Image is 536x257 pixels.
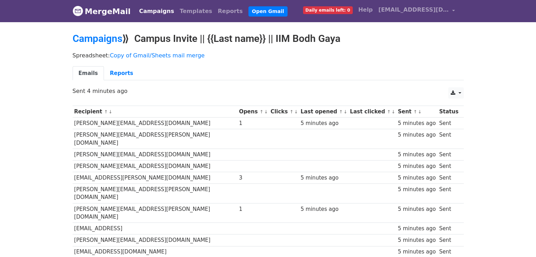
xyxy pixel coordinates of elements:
[396,106,437,118] th: Sent
[215,4,246,18] a: Reports
[437,172,460,184] td: Sent
[437,106,460,118] th: Status
[398,186,436,194] div: 5 minutes ago
[237,106,269,118] th: Opens
[437,129,460,149] td: Sent
[348,106,396,118] th: Last clicked
[104,66,139,81] a: Reports
[437,223,460,234] td: Sent
[398,174,436,182] div: 5 minutes ago
[398,236,436,244] div: 5 minutes ago
[73,234,238,246] td: [PERSON_NAME][EMAIL_ADDRESS][DOMAIN_NAME]
[437,184,460,203] td: Sent
[294,109,298,114] a: ↓
[301,119,346,127] div: 5 minutes ago
[398,225,436,233] div: 5 minutes ago
[344,109,347,114] a: ↓
[73,160,238,172] td: [PERSON_NAME][EMAIL_ADDRESS][DOMAIN_NAME]
[73,203,238,223] td: [PERSON_NAME][EMAIL_ADDRESS][PERSON_NAME][DOMAIN_NAME]
[136,4,177,18] a: Campaigns
[437,118,460,129] td: Sent
[376,3,458,19] a: [EMAIL_ADDRESS][DOMAIN_NAME]
[73,184,238,203] td: [PERSON_NAME][EMAIL_ADDRESS][PERSON_NAME][DOMAIN_NAME]
[177,4,215,18] a: Templates
[398,162,436,170] div: 5 minutes ago
[248,6,288,17] a: Open Gmail
[73,129,238,149] td: [PERSON_NAME][EMAIL_ADDRESS][PERSON_NAME][DOMAIN_NAME]
[398,205,436,213] div: 5 minutes ago
[73,33,122,44] a: Campaigns
[73,87,464,95] p: Sent 4 minutes ago
[299,106,348,118] th: Last opened
[260,109,264,114] a: ↑
[303,6,353,14] span: Daily emails left: 0
[339,109,343,114] a: ↑
[378,6,449,14] span: [EMAIL_ADDRESS][DOMAIN_NAME]
[73,6,83,16] img: MergeMail logo
[437,149,460,160] td: Sent
[437,234,460,246] td: Sent
[73,4,131,19] a: MergeMail
[301,205,346,213] div: 5 minutes ago
[387,109,391,114] a: ↑
[398,248,436,256] div: 5 minutes ago
[73,118,238,129] td: [PERSON_NAME][EMAIL_ADDRESS][DOMAIN_NAME]
[290,109,294,114] a: ↑
[264,109,268,114] a: ↓
[437,203,460,223] td: Sent
[73,106,238,118] th: Recipient
[413,109,417,114] a: ↑
[437,160,460,172] td: Sent
[73,66,104,81] a: Emails
[398,119,436,127] div: 5 minutes ago
[104,109,108,114] a: ↑
[239,205,267,213] div: 1
[300,3,356,17] a: Daily emails left: 0
[73,172,238,184] td: [EMAIL_ADDRESS][PERSON_NAME][DOMAIN_NAME]
[73,33,464,45] h2: ⟫ Campus Invite || {{Last name}} || IIM Bodh Gaya
[73,223,238,234] td: [EMAIL_ADDRESS]
[73,52,464,59] p: Spreadsheet:
[356,3,376,17] a: Help
[109,109,112,114] a: ↓
[392,109,395,114] a: ↓
[301,174,346,182] div: 5 minutes ago
[398,131,436,139] div: 5 minutes ago
[269,106,299,118] th: Clicks
[239,119,267,127] div: 1
[239,174,267,182] div: 3
[73,149,238,160] td: [PERSON_NAME][EMAIL_ADDRESS][DOMAIN_NAME]
[398,151,436,159] div: 5 minutes ago
[110,52,205,59] a: Copy of Gmail/Sheets mail merge
[418,109,422,114] a: ↓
